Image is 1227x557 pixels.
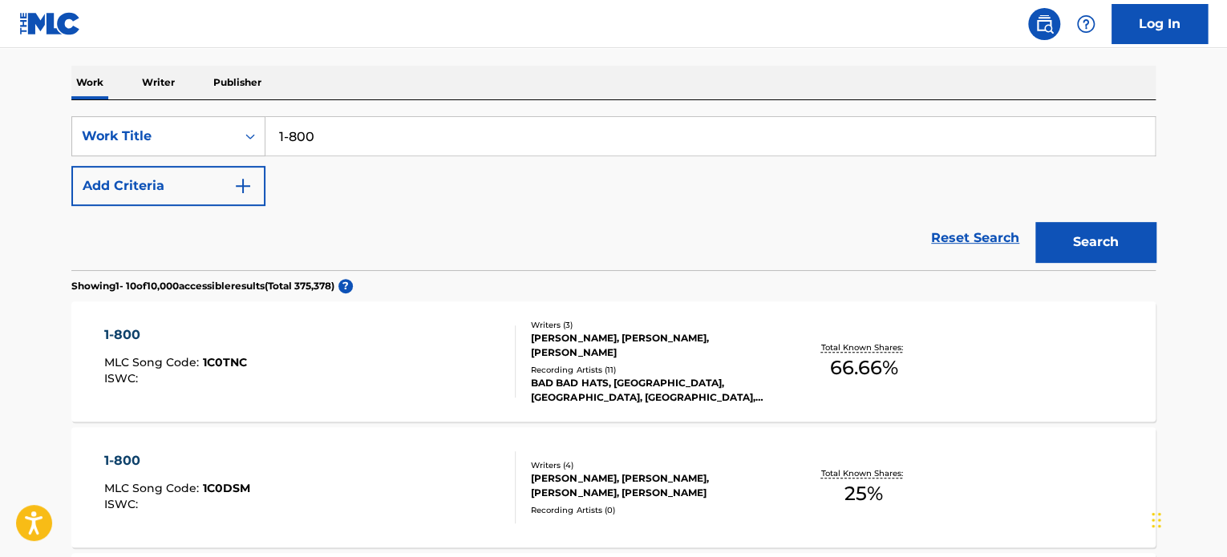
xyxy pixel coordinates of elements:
div: Writers ( 3 ) [531,319,773,331]
img: help [1076,14,1095,34]
div: Recording Artists ( 11 ) [531,364,773,376]
span: 1C0TNC [203,355,247,369]
a: 1-800MLC Song Code:1C0DSMISWC:Writers (4)[PERSON_NAME], [PERSON_NAME], [PERSON_NAME], [PERSON_NAM... [71,427,1156,547]
p: Publisher [209,66,266,99]
div: [PERSON_NAME], [PERSON_NAME], [PERSON_NAME], [PERSON_NAME] [531,471,773,500]
button: Search [1035,222,1156,262]
img: search [1035,14,1054,34]
span: 1C0DSM [203,481,250,495]
div: [PERSON_NAME], [PERSON_NAME], [PERSON_NAME] [531,331,773,360]
p: Work [71,66,108,99]
div: Work Title [82,127,226,146]
div: Writers ( 4 ) [531,459,773,471]
p: Showing 1 - 10 of 10,000 accessible results (Total 375,378 ) [71,279,334,293]
span: MLC Song Code : [104,355,203,369]
span: MLC Song Code : [104,481,203,495]
iframe: Chat Widget [1147,480,1227,557]
span: ? [338,279,353,293]
span: ISWC : [104,497,142,511]
form: Search Form [71,116,1156,270]
img: 9d2ae6d4665cec9f34b9.svg [233,176,253,196]
span: 66.66 % [829,353,897,382]
p: Total Known Shares: [820,341,906,353]
img: MLC Logo [19,12,81,35]
a: Public Search [1028,8,1060,40]
div: Recording Artists ( 0 ) [531,504,773,516]
p: Total Known Shares: [820,467,906,479]
div: BAD BAD HATS, [GEOGRAPHIC_DATA], [GEOGRAPHIC_DATA], [GEOGRAPHIC_DATA], [GEOGRAPHIC_DATA] [531,376,773,405]
div: Help [1070,8,1102,40]
div: 1-800 [104,451,250,470]
a: 1-800MLC Song Code:1C0TNCISWC:Writers (3)[PERSON_NAME], [PERSON_NAME], [PERSON_NAME]Recording Art... [71,301,1156,422]
a: Reset Search [923,220,1027,256]
button: Add Criteria [71,166,265,206]
div: Drag [1152,496,1161,544]
p: Writer [137,66,180,99]
span: 25 % [844,479,883,508]
a: Log In [1112,4,1208,44]
div: 1-800 [104,325,247,345]
span: ISWC : [104,371,142,385]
